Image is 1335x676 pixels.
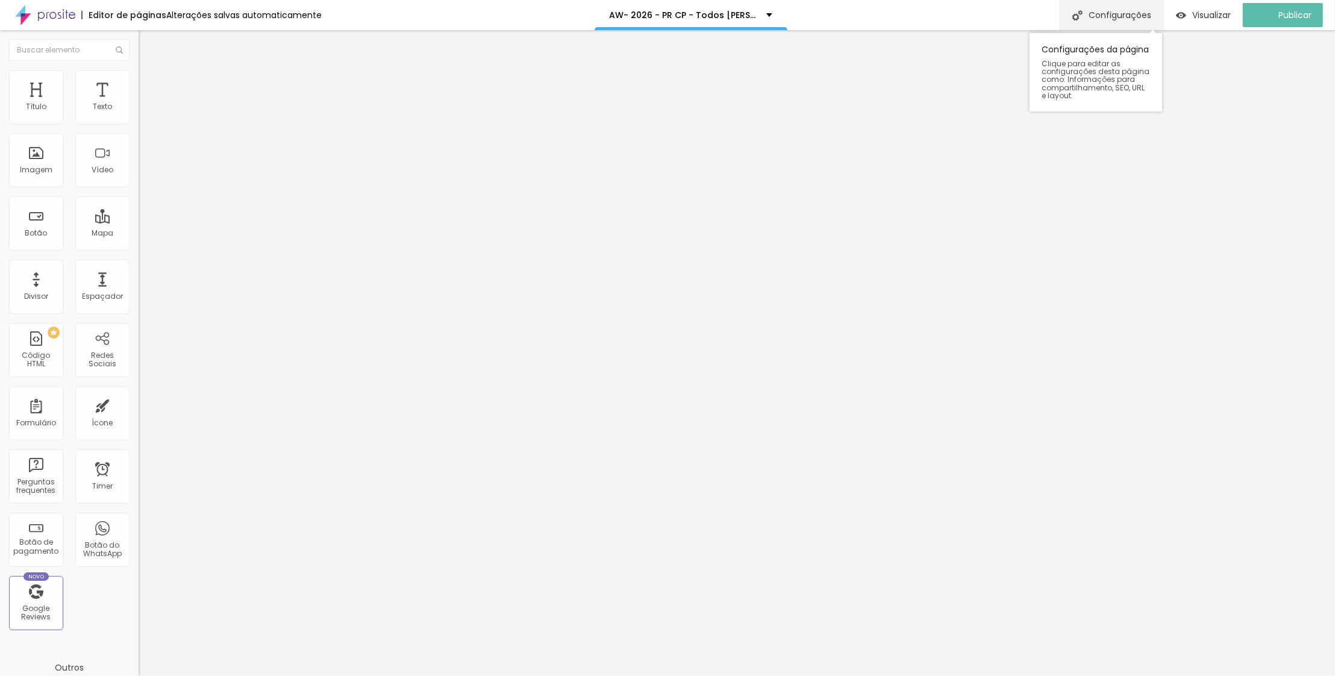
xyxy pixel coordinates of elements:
[9,39,130,61] input: Buscar elemento
[26,102,46,111] div: Título
[78,351,126,369] div: Redes Sociais
[1072,10,1083,20] img: Icone
[23,572,49,581] div: Novo
[93,102,112,111] div: Texto
[92,419,113,427] div: Ícone
[1030,33,1162,111] div: Configurações da página
[1042,60,1150,99] span: Clique para editar as configurações desta página como: Informações para compartilhamento, SEO, UR...
[81,11,166,19] div: Editor de páginas
[92,166,113,174] div: Vídeo
[82,292,123,301] div: Espaçador
[12,351,60,369] div: Código HTML
[92,482,113,490] div: Timer
[1192,10,1231,20] span: Visualizar
[1176,10,1186,20] img: view-1.svg
[610,11,757,19] p: AW- 2026 - PR CP - Todos [PERSON_NAME] historia para contar
[16,419,56,427] div: Formulário
[92,229,113,237] div: Mapa
[24,292,48,301] div: Divisor
[166,11,322,19] div: Alterações salvas automaticamente
[1278,10,1312,20] span: Publicar
[139,30,1335,676] iframe: Editor
[20,166,52,174] div: Imagem
[25,229,48,237] div: Botão
[78,541,126,559] div: Botão do WhatsApp
[1164,3,1243,27] button: Visualizar
[12,478,60,495] div: Perguntas frequentes
[12,604,60,622] div: Google Reviews
[116,46,123,54] img: Icone
[12,538,60,556] div: Botão de pagamento
[1243,3,1323,27] button: Publicar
